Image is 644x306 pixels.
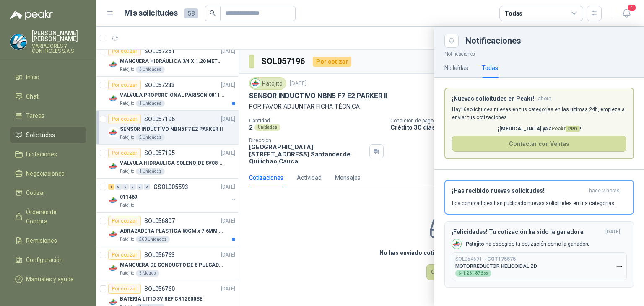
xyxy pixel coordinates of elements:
img: Company Logo [452,239,461,249]
span: Manuales y ayuda [26,275,74,284]
div: $ [455,270,491,277]
span: Inicio [26,73,39,82]
span: Solicitudes [26,130,55,140]
p: Hay 16 solicitudes nuevas en tus categorías en las ultimas 24h, empieza a enviar tus cotizaciones [452,106,626,122]
p: [PERSON_NAME] [PERSON_NAME] [32,30,86,42]
span: Tareas [26,111,44,120]
button: ¡Felicidades! Tu cotización ha sido la ganadora[DATE] Company LogoPatojito ha escogido tu cotizac... [444,221,634,288]
img: Company Logo [10,34,26,50]
h3: ¡Felicidades! Tu cotización ha sido la ganadora [452,228,602,236]
span: Licitaciones [26,150,57,159]
span: [DATE] [605,228,620,236]
div: Todas [505,9,522,18]
p: Los compradores han publicado nuevas solicitudes en tus categorías. [452,200,615,207]
h1: Mis solicitudes [124,7,178,19]
p: SOL054691 → [455,256,516,262]
a: Licitaciones [10,146,86,162]
span: Peakr [551,126,580,132]
span: 58 [184,8,198,18]
p: Notificaciones [434,48,644,58]
span: 1 [627,4,636,12]
span: Remisiones [26,236,57,245]
p: ¡[MEDICAL_DATA] ya a ! [452,125,626,133]
div: Notificaciones [465,36,634,45]
span: PRO [566,126,580,132]
a: Manuales y ayuda [10,271,86,287]
h3: ¡Nuevas solicitudes en Peakr! [452,95,535,102]
h3: ¡Has recibido nuevas solicitudes! [452,187,586,194]
span: search [210,10,216,16]
button: 1 [619,6,634,21]
span: hace 2 horas [589,187,620,194]
span: Órdenes de Compra [26,207,78,226]
span: ,00 [483,272,488,275]
span: Cotizar [26,188,45,197]
span: Negociaciones [26,169,65,178]
button: Close [444,34,459,48]
div: Todas [482,63,498,73]
a: Solicitudes [10,127,86,143]
button: ¡Has recibido nuevas solicitudes!hace 2 horas Los compradores han publicado nuevas solicitudes en... [444,180,634,215]
button: SOL054691→COT175575MOTORREDUCTOR HELICOIDAL ZD$1.261.876,00 [452,252,627,280]
div: No leídas [444,63,468,73]
a: Remisiones [10,233,86,249]
span: 1.261.876 [463,271,488,275]
a: Cotizar [10,185,86,201]
a: Chat [10,88,86,104]
b: Patojito [466,241,484,247]
button: Contactar con Ventas [452,136,626,152]
a: Tareas [10,108,86,124]
a: Configuración [10,252,86,268]
span: ahora [538,95,551,102]
a: Órdenes de Compra [10,204,86,229]
p: MOTORREDUCTOR HELICOIDAL ZD [455,263,537,269]
p: VARIADORES Y CONTROLES S.A.S [32,44,86,54]
span: Configuración [26,255,63,265]
img: Logo peakr [10,10,53,20]
b: COT175575 [487,256,516,262]
span: Chat [26,92,39,101]
a: Negociaciones [10,166,86,182]
a: Inicio [10,69,86,85]
p: ha escogido tu cotización como la ganadora [466,241,590,248]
